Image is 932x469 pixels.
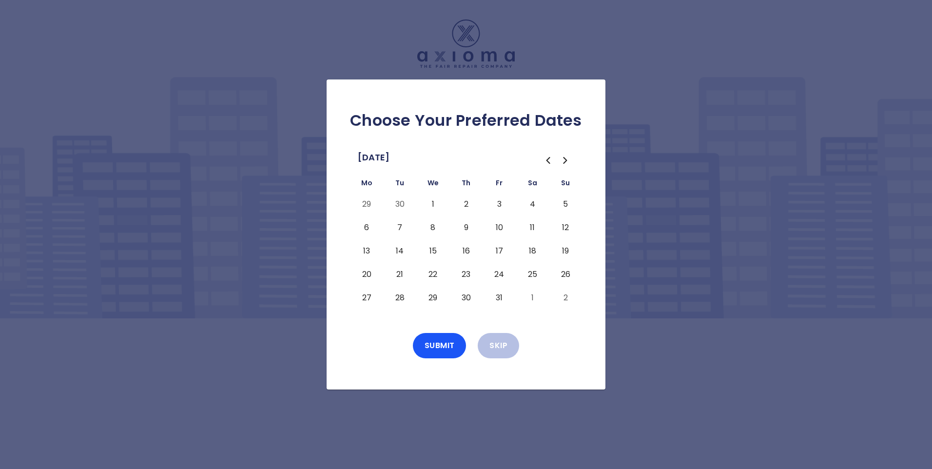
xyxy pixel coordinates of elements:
[483,177,516,193] th: Friday
[424,290,442,306] button: Wednesday, October 29th, 2025
[524,220,541,235] button: Saturday, October 11th, 2025
[350,177,383,193] th: Monday
[490,220,508,235] button: Friday, October 10th, 2025
[358,290,375,306] button: Monday, October 27th, 2025
[342,111,590,130] h2: Choose Your Preferred Dates
[539,152,557,169] button: Go to the Previous Month
[457,196,475,212] button: Thursday, October 2nd, 2025
[358,267,375,282] button: Monday, October 20th, 2025
[490,290,508,306] button: Friday, October 31st, 2025
[416,177,449,193] th: Wednesday
[391,243,408,259] button: Tuesday, October 14th, 2025
[457,243,475,259] button: Thursday, October 16th, 2025
[358,243,375,259] button: Monday, October 13th, 2025
[391,220,408,235] button: Tuesday, October 7th, 2025
[358,196,375,212] button: Monday, September 29th, 2025
[358,220,375,235] button: Monday, October 6th, 2025
[424,220,442,235] button: Wednesday, October 8th, 2025
[557,196,574,212] button: Sunday, October 5th, 2025
[524,267,541,282] button: Saturday, October 25th, 2025
[424,196,442,212] button: Wednesday, October 1st, 2025
[457,220,475,235] button: Thursday, October 9th, 2025
[557,267,574,282] button: Sunday, October 26th, 2025
[490,196,508,212] button: Friday, October 3rd, 2025
[516,177,549,193] th: Saturday
[449,177,483,193] th: Thursday
[557,220,574,235] button: Sunday, October 12th, 2025
[358,150,389,165] span: [DATE]
[424,267,442,282] button: Wednesday, October 22nd, 2025
[350,177,582,310] table: October 2025
[524,290,541,306] button: Saturday, November 1st, 2025
[457,290,475,306] button: Thursday, October 30th, 2025
[457,267,475,282] button: Thursday, October 23rd, 2025
[524,196,541,212] button: Saturday, October 4th, 2025
[391,267,408,282] button: Tuesday, October 21st, 2025
[478,333,519,358] button: Skip
[549,177,582,193] th: Sunday
[391,196,408,212] button: Tuesday, September 30th, 2025
[557,290,574,306] button: Sunday, November 2nd, 2025
[557,152,574,169] button: Go to the Next Month
[413,333,466,358] button: Submit
[391,290,408,306] button: Tuesday, October 28th, 2025
[490,243,508,259] button: Friday, October 17th, 2025
[424,243,442,259] button: Wednesday, October 15th, 2025
[490,267,508,282] button: Friday, October 24th, 2025
[524,243,541,259] button: Saturday, October 18th, 2025
[417,20,515,68] img: Logo
[383,177,416,193] th: Tuesday
[557,243,574,259] button: Sunday, October 19th, 2025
